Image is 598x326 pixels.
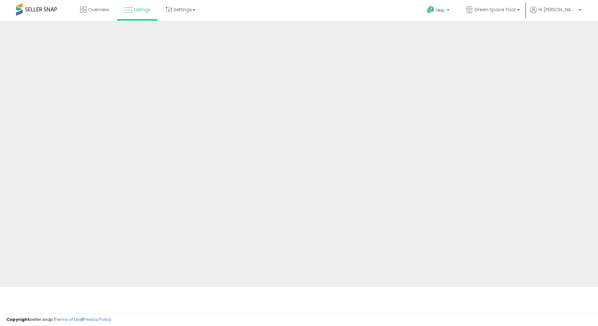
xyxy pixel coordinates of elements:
[538,6,577,13] span: Hi [PERSON_NAME]
[436,7,445,13] span: Help
[530,6,581,21] a: Hi [PERSON_NAME]
[134,6,151,13] span: Listings
[422,1,456,21] a: Help
[427,6,435,14] i: Get Help
[474,6,515,13] span: Green Space Tool
[88,6,109,13] span: Overview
